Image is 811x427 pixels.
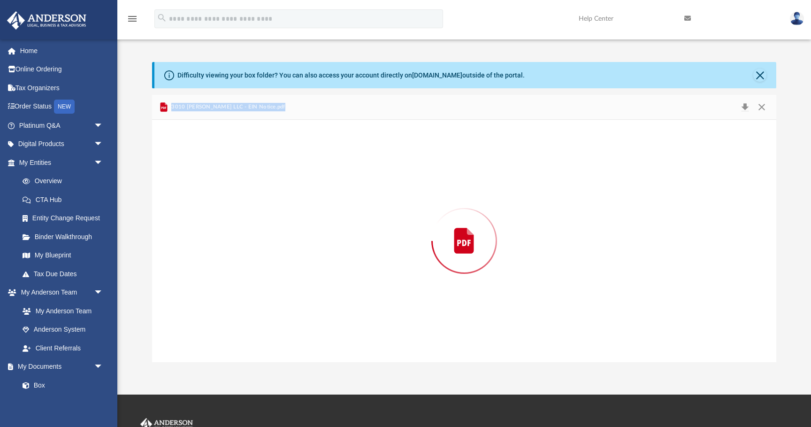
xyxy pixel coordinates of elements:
a: Box [13,376,108,395]
button: Close [753,101,770,114]
a: Platinum Q&Aarrow_drop_down [7,116,117,135]
a: My Blueprint [13,246,113,265]
a: Tax Organizers [7,78,117,97]
i: search [157,13,167,23]
a: Order StatusNEW [7,97,117,116]
a: Overview [13,172,117,191]
a: My Entitiesarrow_drop_down [7,153,117,172]
span: arrow_drop_down [94,153,113,172]
div: NEW [54,100,75,114]
img: Anderson Advisors Platinum Portal [4,11,89,30]
a: Online Ordering [7,60,117,79]
a: Binder Walkthrough [13,227,117,246]
a: Anderson System [13,320,113,339]
i: menu [127,13,138,24]
a: Entity Change Request [13,209,117,228]
a: Client Referrals [13,339,113,357]
a: Meeting Minutes [13,395,113,413]
span: arrow_drop_down [94,283,113,303]
a: CTA Hub [13,190,117,209]
a: Tax Due Dates [13,264,117,283]
a: Digital Productsarrow_drop_down [7,135,117,154]
button: Close [753,69,766,82]
a: Home [7,41,117,60]
span: arrow_drop_down [94,116,113,135]
a: My Anderson Teamarrow_drop_down [7,283,113,302]
div: Difficulty viewing your box folder? You can also access your account directly on outside of the p... [177,70,525,80]
a: My Documentsarrow_drop_down [7,357,113,376]
img: User Pic [790,12,804,25]
a: [DOMAIN_NAME] [412,71,462,79]
a: My Anderson Team [13,302,108,320]
a: menu [127,18,138,24]
span: arrow_drop_down [94,357,113,377]
span: arrow_drop_down [94,135,113,154]
span: 3010 [PERSON_NAME] LLC - EIN Notice.pdf [169,103,285,111]
button: Download [736,101,753,114]
div: Preview [152,95,776,362]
